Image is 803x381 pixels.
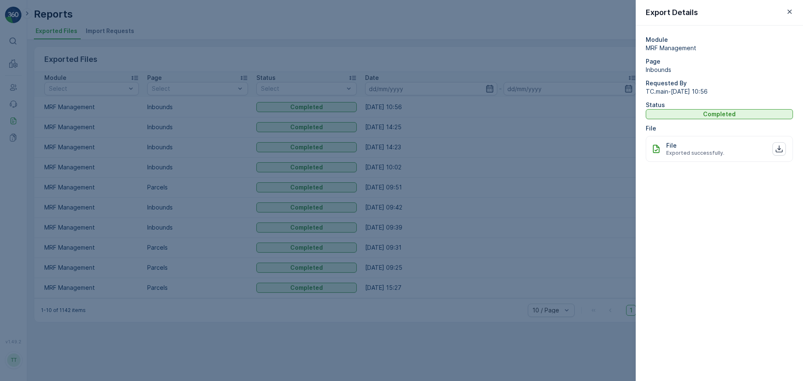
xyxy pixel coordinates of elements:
p: Module [646,36,793,44]
span: Exported successfully. [666,150,724,156]
span: MRF Management [646,44,793,52]
p: File [646,124,793,133]
p: Status [646,101,793,109]
button: Completed [646,109,793,119]
p: Completed [703,110,736,118]
span: Inbounds [646,66,793,74]
p: Export Details [646,7,698,18]
p: Requested By [646,79,793,87]
span: TC.main - [DATE] 10:56 [646,87,793,96]
p: File [666,141,677,150]
p: Page [646,57,793,66]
